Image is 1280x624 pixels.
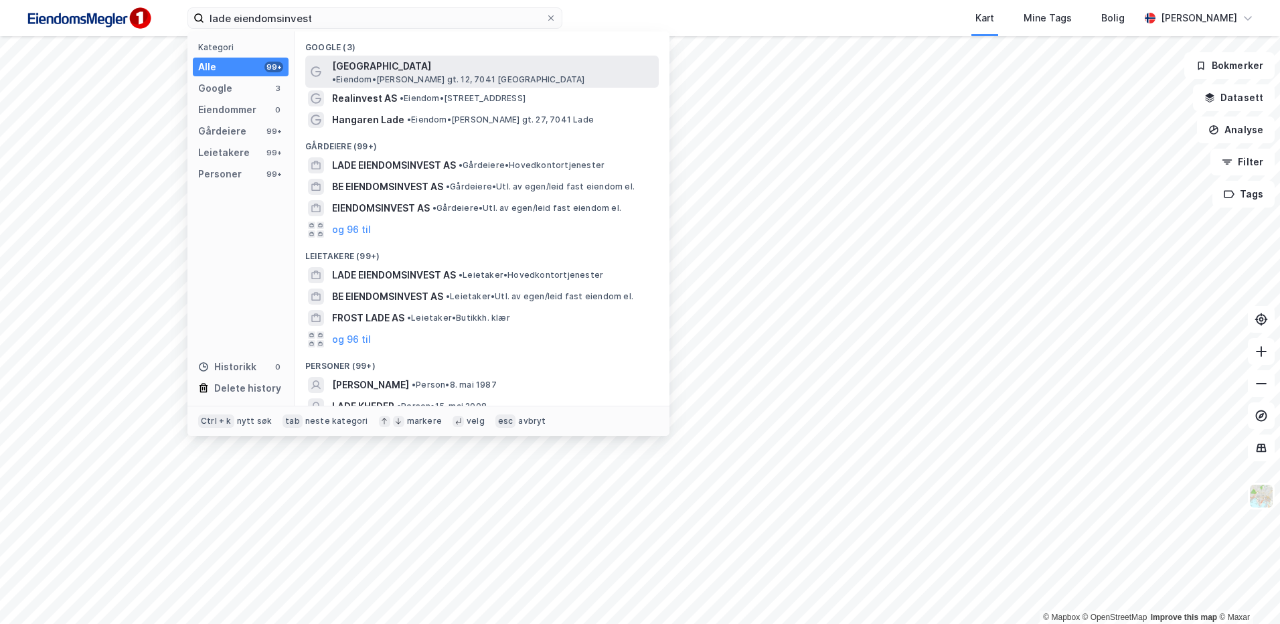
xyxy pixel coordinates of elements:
div: velg [467,416,485,426]
span: Eiendom • [PERSON_NAME] gt. 12, 7041 [GEOGRAPHIC_DATA] [332,74,585,85]
div: [PERSON_NAME] [1161,10,1237,26]
div: Ctrl + k [198,414,234,428]
span: Gårdeiere • Utl. av egen/leid fast eiendom el. [446,181,635,192]
iframe: Chat Widget [1213,560,1280,624]
span: • [397,401,401,411]
span: BE EIENDOMSINVEST AS [332,179,443,195]
div: Delete history [214,380,281,396]
span: Leietaker • Utl. av egen/leid fast eiendom el. [446,291,633,302]
span: LADE EIENDOMSINVEST AS [332,267,456,283]
div: markere [407,416,442,426]
div: Historikk [198,359,256,375]
div: Eiendommer [198,102,256,118]
span: EIENDOMSINVEST AS [332,200,430,216]
div: Gårdeiere [198,123,246,139]
div: 0 [272,104,283,115]
button: Tags [1212,181,1275,208]
span: Leietaker • Hovedkontortjenester [459,270,603,281]
span: Gårdeiere • Utl. av egen/leid fast eiendom el. [432,203,621,214]
span: FROST LADE AS [332,310,404,326]
span: LADE EIENDOMSINVEST AS [332,157,456,173]
span: • [407,114,411,125]
span: • [412,380,416,390]
button: og 96 til [332,222,371,238]
a: OpenStreetMap [1083,613,1147,622]
div: Google [198,80,232,96]
button: Datasett [1193,84,1275,111]
input: Søk på adresse, matrikkel, gårdeiere, leietakere eller personer [204,8,546,28]
div: tab [283,414,303,428]
span: Hangaren Lade [332,112,404,128]
div: avbryt [518,416,546,426]
button: Bokmerker [1184,52,1275,79]
button: Filter [1210,149,1275,175]
span: Person • 15. mai 2008 [397,401,487,412]
div: esc [495,414,516,428]
a: Mapbox [1043,613,1080,622]
span: Leietaker • Butikkh. klær [407,313,510,323]
div: nytt søk [237,416,272,426]
div: Kontrollprogram for chat [1213,560,1280,624]
a: Improve this map [1151,613,1217,622]
div: 0 [272,362,283,372]
span: BE EIENDOMSINVEST AS [332,289,443,305]
div: 99+ [264,169,283,179]
div: neste kategori [305,416,368,426]
div: Alle [198,59,216,75]
span: • [459,270,463,280]
span: Person • 8. mai 1987 [412,380,497,390]
span: • [446,181,450,191]
div: Gårdeiere (99+) [295,131,669,155]
div: 99+ [264,126,283,137]
button: og 96 til [332,331,371,347]
span: Gårdeiere • Hovedkontortjenester [459,160,605,171]
div: Personer (99+) [295,350,669,374]
span: • [407,313,411,323]
span: Eiendom • [STREET_ADDRESS] [400,93,526,104]
img: Z [1249,483,1274,509]
div: Mine Tags [1024,10,1072,26]
button: Analyse [1197,116,1275,143]
div: Personer [198,166,242,182]
span: • [446,291,450,301]
div: 3 [272,83,283,94]
span: • [332,74,336,84]
span: Eiendom • [PERSON_NAME] gt. 27, 7041 Lade [407,114,594,125]
div: Kart [975,10,994,26]
span: LADE KHEDER [332,398,394,414]
span: • [400,93,404,103]
span: Realinvest AS [332,90,397,106]
div: Leietakere (99+) [295,240,669,264]
div: Kategori [198,42,289,52]
div: Google (3) [295,31,669,56]
span: [PERSON_NAME] [332,377,409,393]
span: [GEOGRAPHIC_DATA] [332,58,431,74]
div: Leietakere [198,145,250,161]
img: F4PB6Px+NJ5v8B7XTbfpPpyloAAAAASUVORK5CYII= [21,3,155,33]
div: 99+ [264,62,283,72]
div: Bolig [1101,10,1125,26]
span: • [432,203,436,213]
div: 99+ [264,147,283,158]
span: • [459,160,463,170]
